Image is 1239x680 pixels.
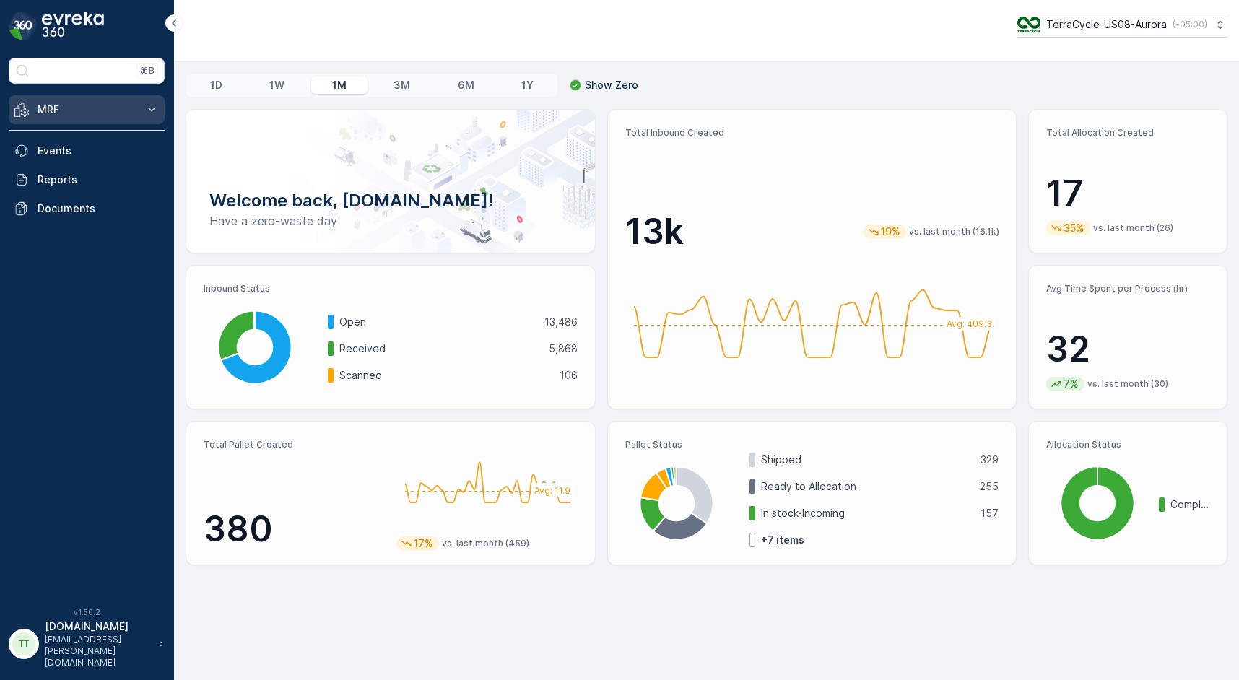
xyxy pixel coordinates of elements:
p: Open [339,315,535,329]
p: 17 [1046,172,1209,215]
p: Have a zero-waste day [209,212,572,230]
a: Documents [9,194,165,223]
p: TerraCycle-US08-Aurora [1046,17,1167,32]
a: Events [9,136,165,165]
p: 13,486 [544,315,578,329]
p: 3M [394,78,410,92]
p: 1D [210,78,222,92]
p: [EMAIL_ADDRESS][PERSON_NAME][DOMAIN_NAME] [45,634,152,668]
img: image_ci7OI47.png [1017,17,1040,32]
p: In stock-Incoming [761,506,972,520]
p: Inbound Status [204,283,578,295]
p: 5,868 [549,341,578,356]
p: [DOMAIN_NAME] [45,619,152,634]
p: 380 [204,507,385,551]
p: 17% [412,536,435,551]
p: 1W [269,78,284,92]
p: vs. last month (16.1k) [909,226,999,237]
div: TT [12,632,35,655]
p: vs. last month (26) [1093,222,1173,234]
p: Scanned [339,368,550,383]
p: 35% [1062,221,1086,235]
p: Total Allocation Created [1046,127,1209,139]
button: TerraCycle-US08-Aurora(-05:00) [1017,12,1227,38]
p: Events [38,144,159,158]
button: MRF [9,95,165,124]
p: Pallet Status [625,439,999,450]
p: Allocation Status [1046,439,1209,450]
p: Completed [1170,497,1209,512]
p: 32 [1046,328,1209,371]
span: v 1.50.2 [9,608,165,616]
p: Show Zero [585,78,638,92]
p: 1Y [521,78,534,92]
p: 157 [981,506,999,520]
p: 6M [458,78,474,92]
p: 7% [1062,377,1080,391]
p: 1M [332,78,347,92]
p: Shipped [761,453,972,467]
p: Avg Time Spent per Process (hr) [1046,283,1209,295]
a: Reports [9,165,165,194]
p: Welcome back, [DOMAIN_NAME]! [209,189,572,212]
p: 106 [560,368,578,383]
p: Total Pallet Created [204,439,385,450]
p: ⌘B [140,65,155,77]
p: Reports [38,173,159,187]
p: Ready to Allocation [761,479,971,494]
p: ( -05:00 ) [1173,19,1207,30]
button: TT[DOMAIN_NAME][EMAIL_ADDRESS][PERSON_NAME][DOMAIN_NAME] [9,619,165,668]
p: + 7 items [761,533,804,547]
p: Documents [38,201,159,216]
p: Total Inbound Created [625,127,999,139]
p: MRF [38,103,136,117]
p: vs. last month (30) [1087,378,1168,390]
img: logo_dark-DEwI_e13.png [42,12,104,40]
p: vs. last month (459) [442,538,529,549]
p: Received [339,341,539,356]
img: logo [9,12,38,40]
p: 329 [981,453,999,467]
p: 13k [625,210,684,253]
p: 19% [879,225,902,239]
p: 255 [980,479,999,494]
